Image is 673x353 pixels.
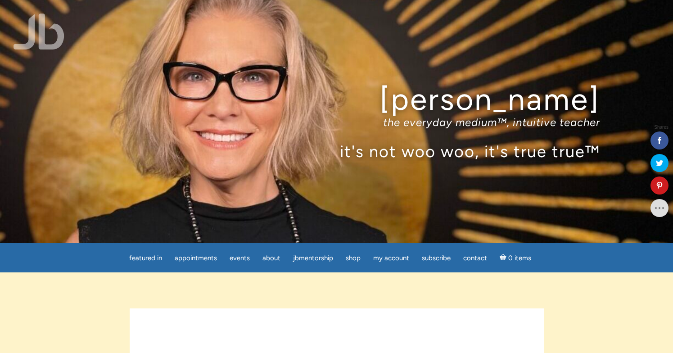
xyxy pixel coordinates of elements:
span: Subscribe [422,254,451,262]
a: Cart0 items [494,249,537,267]
p: the everyday medium™, intuitive teacher [73,116,600,129]
span: Contact [463,254,487,262]
h1: [PERSON_NAME] [73,82,600,116]
a: Contact [458,249,492,267]
span: Shop [346,254,361,262]
span: Events [230,254,250,262]
a: Shop [340,249,366,267]
span: About [262,254,280,262]
span: JBMentorship [293,254,333,262]
a: Appointments [169,249,222,267]
a: Events [224,249,255,267]
img: Jamie Butler. The Everyday Medium [14,14,64,50]
i: Cart [500,254,508,262]
a: Subscribe [416,249,456,267]
span: 0 items [508,255,531,262]
a: JBMentorship [288,249,339,267]
a: About [257,249,286,267]
span: featured in [129,254,162,262]
a: My Account [368,249,415,267]
span: My Account [373,254,409,262]
span: Appointments [175,254,217,262]
a: featured in [124,249,167,267]
span: Shares [654,125,668,130]
p: it's not woo woo, it's true true™ [73,141,600,161]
